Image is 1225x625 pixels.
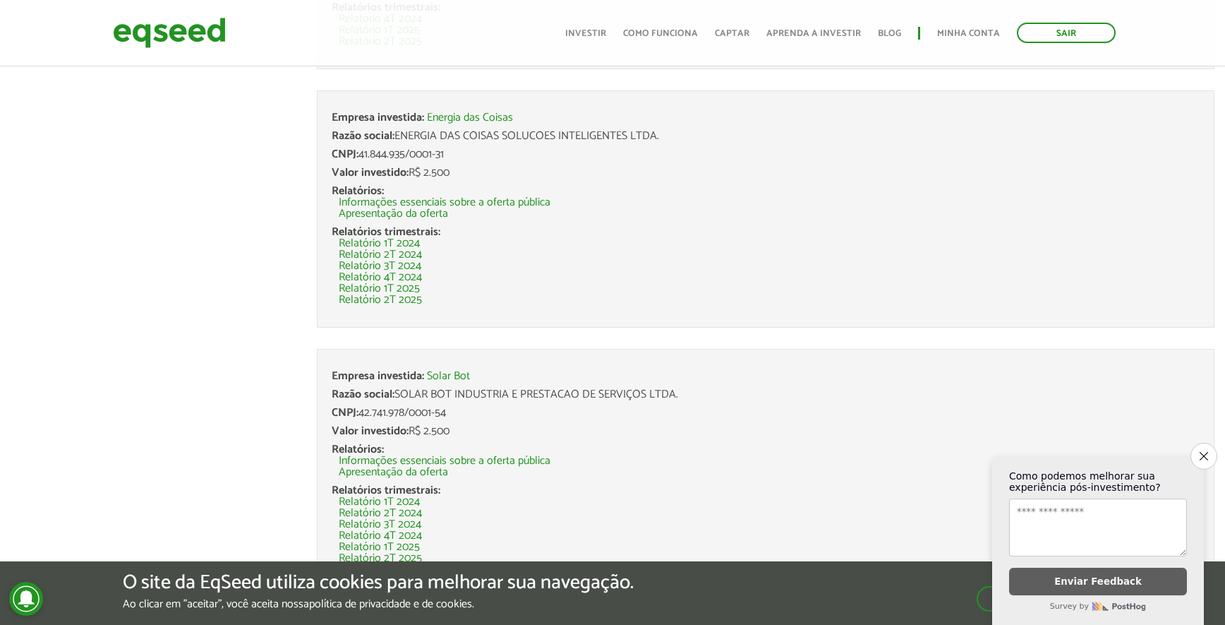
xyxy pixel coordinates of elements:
span: Empresa investida: [332,108,424,127]
div: R$ 2.500 [332,167,1200,179]
div: 41.844.935/0001-31 [332,149,1200,160]
span: Empresa investida: [332,367,424,386]
a: Relatório 2T 2025 [339,294,422,306]
span: Relatórios trimestrais: [332,481,440,500]
button: Aceitar [977,586,1102,612]
a: Relatório 2T 2024 [339,249,422,261]
h5: O site da EqSeed utiliza cookies para melhorar sua navegação. [123,572,634,594]
span: Razão social: [332,126,394,145]
span: Valor investido: [332,163,409,182]
div: ENERGIA DAS COISAS SOLUCOES INTELIGENTES LTDA. [332,131,1200,142]
a: Relatório 3T 2024 [339,261,421,272]
a: política de privacidade e de cookies [309,599,472,610]
span: Razão social: [332,385,394,404]
a: Apresentação da oferta [339,467,448,478]
a: Relatório 4T 2024 [339,530,422,542]
a: Informações essenciais sobre a oferta pública [339,456,550,467]
span: Relatórios: [332,440,384,459]
a: Minha conta [937,29,1000,38]
a: Apresentação da oferta [339,208,448,220]
a: Solar Bot [427,371,470,382]
div: R$ 2.500 [332,426,1200,437]
a: Relatório 2T 2025 [339,553,422,564]
a: Relatório 4T 2024 [339,272,422,283]
a: Relatório 1T 2025 [339,283,420,294]
a: Captar [715,29,749,38]
a: Relatório 1T 2024 [339,496,420,508]
span: CNPJ: [332,403,358,422]
span: Relatórios trimestrais: [332,222,440,242]
span: Relatórios: [332,181,384,201]
div: 42.741.978/0001-54 [332,407,1200,419]
a: Relatório 3T 2024 [339,519,421,530]
a: Relatório 1T 2024 [339,238,420,249]
div: SOLAR BOT INDUSTRIA E PRESTACAO DE SERVIÇOS LTDA. [332,389,1200,400]
a: Investir [565,29,606,38]
a: Energia das Coisas [427,112,513,124]
span: Valor investido: [332,422,409,441]
a: Como funciona [623,29,698,38]
a: Relatório 1T 2025 [339,542,420,553]
span: CNPJ: [332,145,358,164]
a: Sair [1017,23,1116,43]
a: Informações essenciais sobre a oferta pública [339,197,550,208]
a: Aprenda a investir [766,29,861,38]
p: Ao clicar em "aceitar", você aceita nossa . [123,597,634,611]
a: Blog [878,29,901,38]
img: EqSeed [113,14,226,52]
a: Relatório 2T 2024 [339,508,422,519]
